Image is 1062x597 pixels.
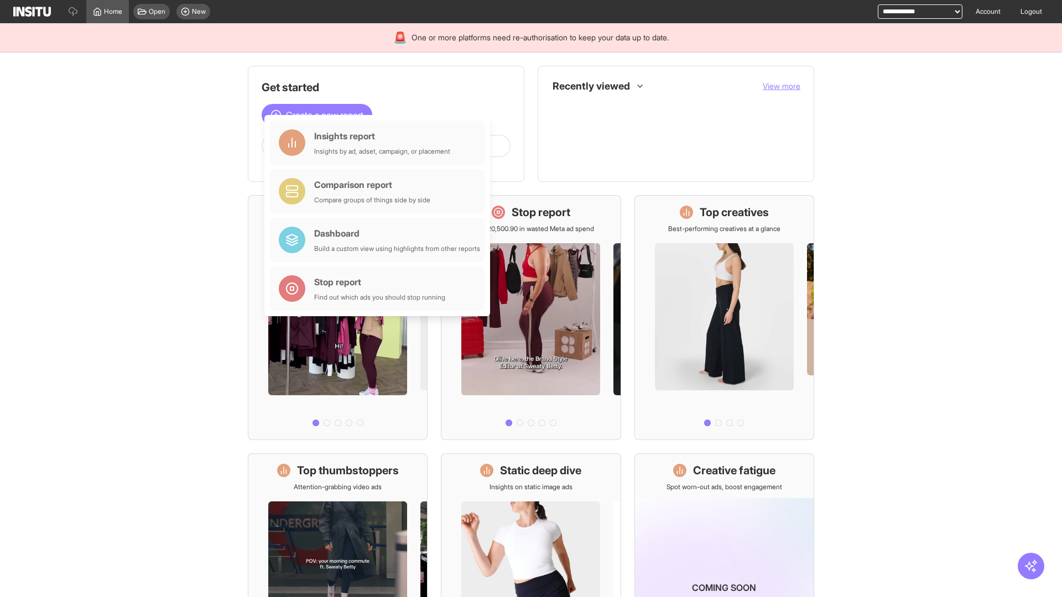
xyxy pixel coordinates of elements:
p: Insights on static image ads [490,483,572,491]
a: Top creativesBest-performing creatives at a glance [634,195,814,440]
span: One or more platforms need re-authorisation to keep your data up to date. [412,32,669,43]
p: Best-performing creatives at a glance [668,224,780,233]
img: Logo [13,7,51,17]
div: Find out which ads you should stop running [314,293,445,302]
p: Save £20,500.90 in wasted Meta ad spend [467,224,594,233]
span: New [192,7,206,16]
button: View more [763,81,800,92]
div: Insights report [314,129,450,143]
h1: Top creatives [700,205,769,220]
div: Dashboard [314,227,480,240]
span: Open [149,7,165,16]
p: Attention-grabbing video ads [294,483,382,491]
h1: Get started [262,80,511,95]
div: Compare groups of things side by side [314,196,430,205]
div: Insights by ad, adset, campaign, or placement [314,147,450,156]
span: Create a new report [286,108,363,122]
h1: Stop report [512,205,570,220]
button: Create a new report [262,104,372,126]
div: Comparison report [314,178,430,191]
div: Build a custom view using highlights from other reports [314,244,480,253]
h1: Static deep dive [500,463,581,478]
span: View more [763,81,800,91]
span: Home [104,7,122,16]
h1: Top thumbstoppers [297,463,399,478]
a: What's live nowSee all active ads instantly [248,195,428,440]
div: 🚨 [393,30,407,45]
a: Stop reportSave £20,500.90 in wasted Meta ad spend [441,195,621,440]
div: Stop report [314,275,445,289]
